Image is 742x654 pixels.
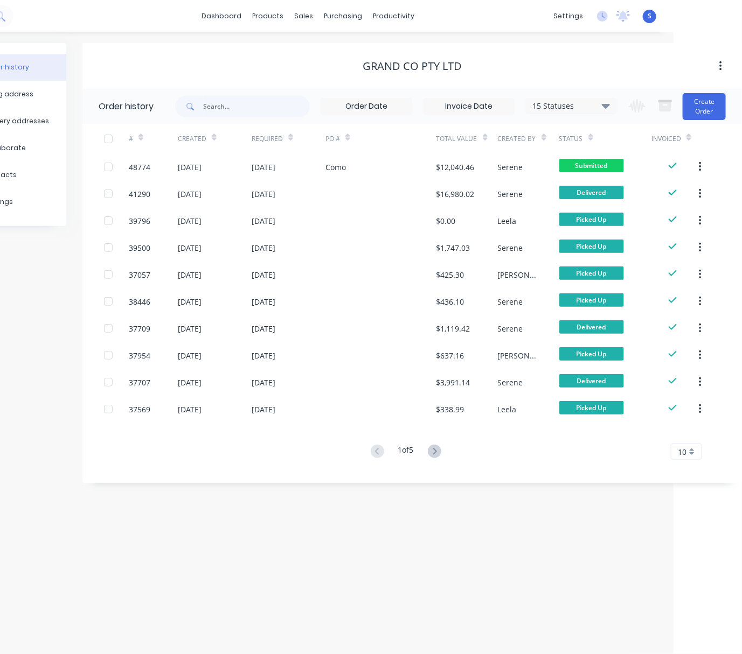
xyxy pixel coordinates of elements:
[129,215,150,227] div: 39796
[196,8,247,24] a: dashboard
[252,242,275,254] div: [DATE]
[498,134,536,144] div: Created By
[559,293,624,307] span: Picked Up
[559,159,624,172] span: Submitted
[252,377,275,388] div: [DATE]
[178,377,202,388] div: [DATE]
[651,134,681,144] div: Invoiced
[651,124,701,153] div: Invoiced
[436,161,475,173] div: $12,040.46
[203,96,310,117] input: Search...
[436,242,470,254] div: $1,747.03
[129,188,150,200] div: 41290
[436,215,456,227] div: $0.00
[436,269,464,280] div: $425.30
[178,161,202,173] div: [DATE]
[398,444,414,460] div: 1 of 5
[436,134,477,144] div: Total Value
[321,99,412,115] input: Order Date
[178,188,202,200] div: [DATE]
[318,8,367,24] div: purchasing
[178,296,202,307] div: [DATE]
[129,350,150,361] div: 37954
[559,401,624,414] span: Picked Up
[498,242,523,254] div: Serene
[498,161,523,173] div: Serene
[559,134,583,144] div: Status
[252,215,275,227] div: [DATE]
[424,99,514,115] input: Invoice Date
[363,60,462,73] div: Grand Co Pty Ltd
[252,404,275,415] div: [DATE]
[129,269,150,280] div: 37057
[498,404,517,415] div: Leela
[252,161,275,173] div: [DATE]
[559,213,624,226] span: Picked Up
[436,124,498,153] div: Total Value
[559,320,624,334] span: Delivered
[325,161,346,173] div: Como
[436,323,470,334] div: $1,119.42
[252,350,275,361] div: [DATE]
[129,296,150,307] div: 38446
[252,124,325,153] div: Required
[559,374,624,388] span: Delivered
[559,347,624,361] span: Picked Up
[99,100,154,113] div: Order history
[498,323,523,334] div: Serene
[559,266,624,280] span: Picked Up
[498,350,538,361] div: [PERSON_NAME]
[129,377,150,388] div: 37707
[178,269,202,280] div: [DATE]
[178,242,202,254] div: [DATE]
[548,8,588,24] div: settings
[436,377,470,388] div: $3,991.14
[129,242,150,254] div: 39500
[178,323,202,334] div: [DATE]
[498,188,523,200] div: Serene
[129,161,150,173] div: 48774
[325,134,340,144] div: PO #
[678,446,686,458] span: 10
[247,8,289,24] div: products
[289,8,318,24] div: sales
[559,186,624,199] span: Delivered
[559,240,624,253] span: Picked Up
[648,11,651,21] span: S
[498,269,538,280] div: [PERSON_NAME]
[129,323,150,334] div: 37709
[252,269,275,280] div: [DATE]
[178,215,202,227] div: [DATE]
[498,296,523,307] div: Serene
[559,124,651,153] div: Status
[436,404,464,415] div: $338.99
[526,100,616,112] div: 15 Statuses
[129,134,133,144] div: #
[178,404,202,415] div: [DATE]
[178,350,202,361] div: [DATE]
[325,124,436,153] div: PO #
[498,124,559,153] div: Created By
[129,404,150,415] div: 37569
[252,134,283,144] div: Required
[367,8,420,24] div: productivity
[178,124,252,153] div: Created
[178,134,206,144] div: Created
[498,215,517,227] div: Leela
[436,350,464,361] div: $637.16
[683,93,726,120] button: Create Order
[252,323,275,334] div: [DATE]
[252,296,275,307] div: [DATE]
[436,296,464,307] div: $436.10
[252,188,275,200] div: [DATE]
[498,377,523,388] div: Serene
[436,188,475,200] div: $16,980.02
[129,124,178,153] div: #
